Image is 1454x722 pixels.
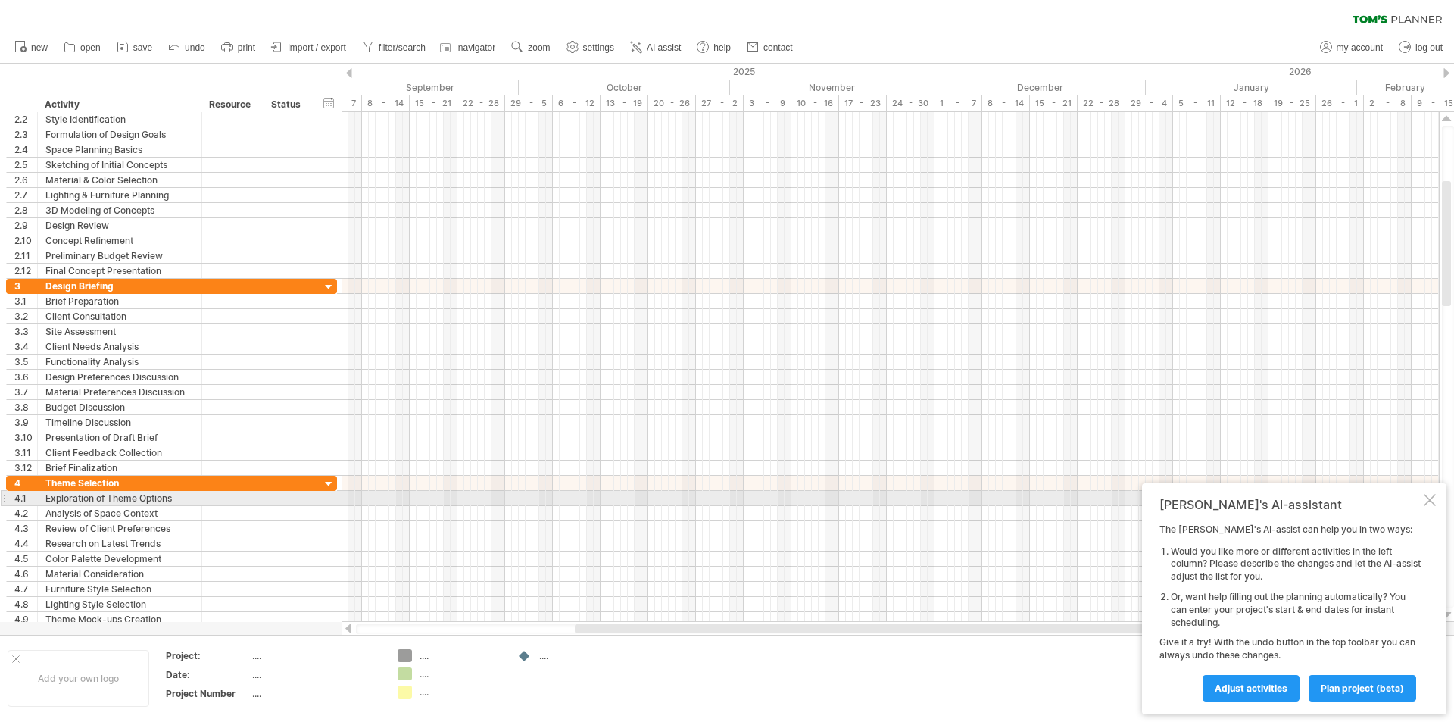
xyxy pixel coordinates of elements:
[45,173,194,187] div: Material & Color Selection
[505,95,553,111] div: 29 - 5
[271,97,304,112] div: Status
[420,667,502,680] div: ....
[45,597,194,611] div: Lighting Style Selection
[14,521,37,536] div: 4.3
[45,264,194,278] div: Final Concept Presentation
[763,42,793,53] span: contact
[14,491,37,505] div: 4.1
[744,95,791,111] div: 3 - 9
[14,127,37,142] div: 2.3
[14,339,37,354] div: 3.4
[217,38,260,58] a: print
[45,370,194,384] div: Design Preferences Discussion
[626,38,685,58] a: AI assist
[358,38,430,58] a: filter/search
[519,80,730,95] div: October 2025
[209,97,255,112] div: Resource
[45,248,194,263] div: Preliminary Budget Review
[1221,95,1268,111] div: 12 - 18
[14,173,37,187] div: 2.6
[1415,42,1443,53] span: log out
[45,97,193,112] div: Activity
[14,476,37,490] div: 4
[1215,683,1287,694] span: Adjust activities
[14,415,37,430] div: 3.9
[647,42,681,53] span: AI assist
[252,687,379,700] div: ....
[45,445,194,460] div: Client Feedback Collection
[45,521,194,536] div: Review of Client Preferences
[166,649,249,662] div: Project:
[14,612,37,627] div: 4.9
[45,188,194,202] div: Lighting & Furniture Planning
[420,686,502,699] div: ....
[14,188,37,202] div: 2.7
[252,668,379,681] div: ....
[648,95,696,111] div: 20 - 26
[14,400,37,414] div: 3.8
[8,650,149,707] div: Add your own logo
[1309,675,1416,702] a: plan project (beta)
[31,42,48,53] span: new
[45,112,194,127] div: Style Identification
[45,279,194,293] div: Design Briefing
[14,385,37,399] div: 3.7
[1125,95,1173,111] div: 29 - 4
[601,95,648,111] div: 13 - 19
[45,158,194,172] div: Sketching of Initial Concepts
[288,42,346,53] span: import / export
[14,248,37,263] div: 2.11
[458,42,495,53] span: navigator
[379,42,426,53] span: filter/search
[438,38,500,58] a: navigator
[314,80,519,95] div: September 2025
[45,491,194,505] div: Exploration of Theme Options
[1159,497,1421,512] div: [PERSON_NAME]'s AI-assistant
[14,324,37,339] div: 3.3
[14,158,37,172] div: 2.5
[45,385,194,399] div: Material Preferences Discussion
[14,370,37,384] div: 3.6
[1395,38,1447,58] a: log out
[238,42,255,53] span: print
[45,567,194,581] div: Material Consideration
[1364,95,1412,111] div: 2 - 8
[45,355,194,369] div: Functionality Analysis
[45,309,194,323] div: Client Consultation
[45,127,194,142] div: Formulation of Design Goals
[14,506,37,520] div: 4.2
[1173,95,1221,111] div: 5 - 11
[14,461,37,475] div: 3.12
[14,112,37,127] div: 2.2
[133,42,152,53] span: save
[982,95,1030,111] div: 8 - 14
[14,203,37,217] div: 2.8
[696,95,744,111] div: 27 - 2
[45,203,194,217] div: 3D Modeling of Concepts
[14,567,37,581] div: 4.6
[693,38,735,58] a: help
[45,612,194,627] div: Theme Mock-ups Creation
[1159,524,1421,701] div: The [PERSON_NAME]'s AI-assist can help you in two ways: Give it a try! With the undo button in th...
[14,142,37,157] div: 2.4
[252,649,379,662] div: ....
[730,80,934,95] div: November 2025
[45,430,194,445] div: Presentation of Draft Brief
[45,324,194,339] div: Site Assessment
[1030,95,1078,111] div: 15 - 21
[934,95,982,111] div: 1 - 7
[1321,683,1404,694] span: plan project (beta)
[45,142,194,157] div: Space Planning Basics
[1171,545,1421,583] li: Would you like more or different activities in the left column? Please describe the changes and l...
[14,445,37,460] div: 3.11
[45,461,194,475] div: Brief Finalization
[1316,38,1387,58] a: my account
[185,42,205,53] span: undo
[1078,95,1125,111] div: 22 - 28
[528,42,550,53] span: zoom
[457,95,505,111] div: 22 - 28
[45,415,194,430] div: Timeline Discussion
[1337,42,1383,53] span: my account
[14,355,37,369] div: 3.5
[791,95,839,111] div: 10 - 16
